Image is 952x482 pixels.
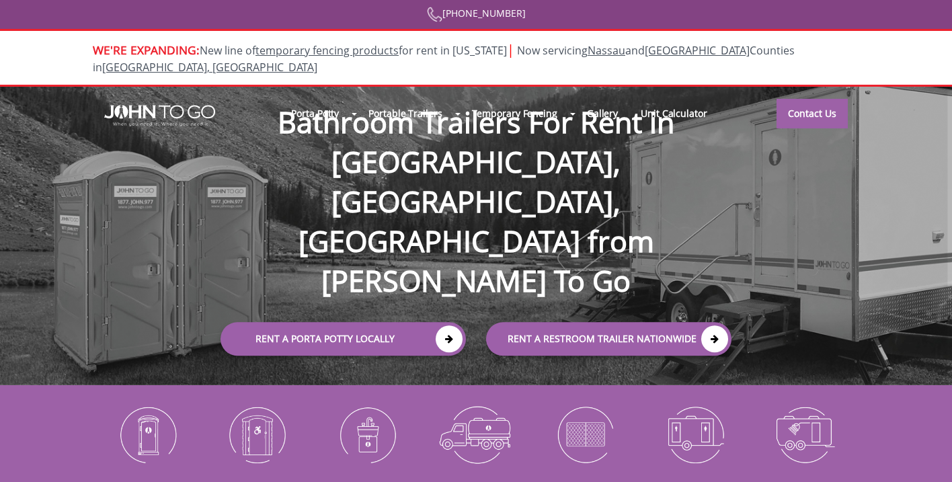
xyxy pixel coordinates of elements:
img: Portable-Sinks-icon_N.png [322,399,411,469]
span: WE'RE EXPANDING: [93,42,200,58]
h1: Bathroom Trailers For Rent in [GEOGRAPHIC_DATA], [GEOGRAPHIC_DATA], [GEOGRAPHIC_DATA] from [PERSO... [207,59,745,301]
img: JOHN to go [104,105,215,126]
img: Portable-Toilets-icon_N.png [103,399,192,469]
a: Unit Calculator [629,99,719,128]
a: Porta Potty [280,99,350,128]
img: ADA-Accessible-Units-icon_N.png [212,399,302,469]
a: [PHONE_NUMBER] [427,7,526,19]
a: [GEOGRAPHIC_DATA] [645,43,750,58]
a: Nassau [588,43,625,58]
a: [GEOGRAPHIC_DATA], [GEOGRAPHIC_DATA] [102,60,317,75]
a: temporary fencing products [255,43,399,58]
span: | [507,40,514,58]
a: Contact Us [777,99,848,128]
a: Portable Trailers [357,99,453,128]
a: Temporary Fencing [461,99,569,128]
img: Temporary-Fencing-cion_N.png [541,399,630,469]
img: Restroom-Trailers-icon_N.png [650,399,740,469]
img: Shower-Trailers-icon_N.png [760,399,849,469]
a: Rent a Porta Potty Locally [221,322,466,356]
a: Gallery [576,99,629,128]
img: Waste-Services-icon_N.png [432,399,521,469]
span: Now servicing and Counties in [93,43,795,75]
a: rent a RESTROOM TRAILER Nationwide [486,322,731,356]
span: New line of for rent in [US_STATE] [93,43,795,75]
